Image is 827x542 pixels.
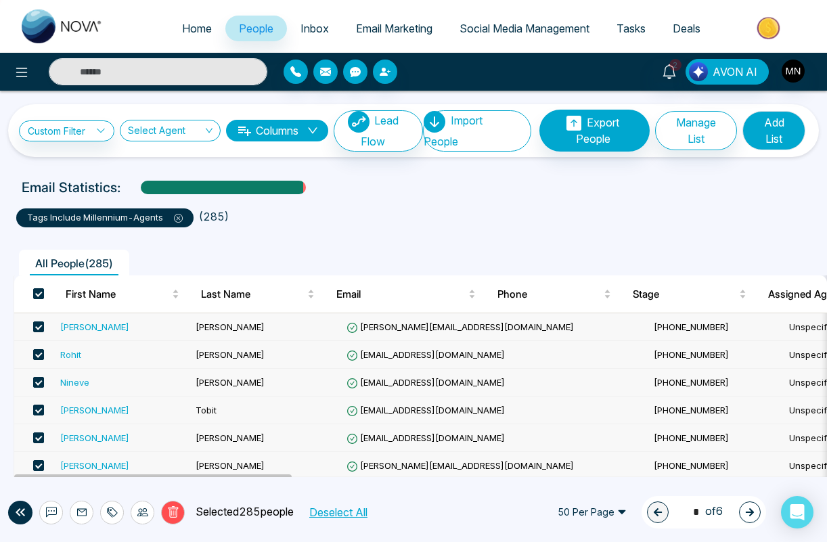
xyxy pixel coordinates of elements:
div: [PERSON_NAME] [60,431,129,445]
span: Social Media Management [460,22,589,35]
span: of 6 [685,503,723,521]
span: [EMAIL_ADDRESS][DOMAIN_NAME] [347,405,505,415]
span: [PERSON_NAME] [196,432,265,443]
span: [EMAIL_ADDRESS][DOMAIN_NAME] [347,377,505,388]
li: ( 285 ) [199,208,229,225]
th: First Name [55,275,190,313]
span: [PHONE_NUMBER] [654,377,729,388]
th: Last Name [190,275,326,313]
span: [PERSON_NAME][EMAIL_ADDRESS][DOMAIN_NAME] [347,460,574,471]
div: Open Intercom Messenger [781,496,813,528]
span: Lead Flow [361,114,399,148]
span: Tobit [196,405,217,415]
a: Inbox [287,16,342,41]
span: [EMAIL_ADDRESS][DOMAIN_NAME] [347,349,505,360]
a: Lead FlowLead Flow [328,110,423,152]
button: Lead Flow [334,110,423,152]
span: [PERSON_NAME] [196,377,265,388]
span: AVON AI [713,64,757,80]
img: User Avatar [782,60,805,83]
span: Stage [633,286,736,302]
span: 50 Per Page [548,501,636,523]
span: First Name [66,286,169,302]
button: Manage List [655,111,738,150]
span: Inbox [300,22,329,35]
a: 2 [653,59,686,83]
button: Export People [539,110,650,152]
div: [PERSON_NAME] [60,459,129,472]
span: down [307,125,318,136]
span: Phone [497,286,601,302]
a: Email Marketing [342,16,446,41]
p: tags include millennium-agents [27,211,183,225]
a: Custom Filter [19,120,114,141]
img: Market-place.gif [721,13,819,43]
button: Deselect All [304,503,372,521]
th: Phone [487,275,622,313]
div: Rohit [60,348,81,361]
span: [EMAIL_ADDRESS][DOMAIN_NAME] [347,432,505,443]
span: People [239,22,273,35]
img: Lead Flow [689,62,708,81]
p: Selected 285 people [185,503,294,521]
span: [PERSON_NAME] [196,460,265,471]
span: [PERSON_NAME] [196,349,265,360]
span: [PHONE_NUMBER] [654,405,729,415]
p: Email Statistics: [22,177,120,198]
span: Last Name [201,286,305,302]
span: All People ( 285 ) [30,256,118,270]
th: Stage [622,275,757,313]
button: AVON AI [686,59,769,85]
button: Columnsdown [226,120,328,141]
a: People [225,16,287,41]
span: 2 [669,59,681,71]
span: [PHONE_NUMBER] [654,349,729,360]
div: [PERSON_NAME] [60,403,129,417]
div: [PERSON_NAME] [60,320,129,334]
span: Deals [673,22,700,35]
a: Tasks [603,16,659,41]
a: Home [169,16,225,41]
span: Email Marketing [356,22,432,35]
span: Tasks [617,22,646,35]
img: Nova CRM Logo [22,9,103,43]
div: Nineve [60,376,89,389]
span: Email [336,286,466,302]
img: Lead Flow [348,111,370,133]
span: [PERSON_NAME] [196,321,265,332]
span: Home [182,22,212,35]
a: Social Media Management [446,16,603,41]
th: Email [326,275,487,313]
span: Export People [576,116,620,145]
button: Add List [742,111,805,150]
span: Import People [424,114,483,148]
span: [PHONE_NUMBER] [654,460,729,471]
span: [PERSON_NAME][EMAIL_ADDRESS][DOMAIN_NAME] [347,321,574,332]
span: [PHONE_NUMBER] [654,432,729,443]
span: [PHONE_NUMBER] [654,321,729,332]
a: Deals [659,16,714,41]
